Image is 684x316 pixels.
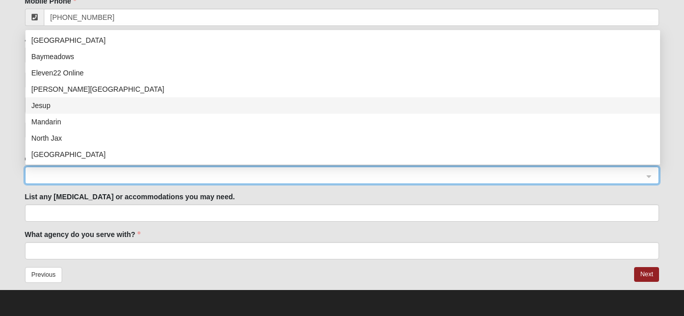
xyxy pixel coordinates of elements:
[25,192,235,202] label: List any [MEDICAL_DATA] or accommodations you may need.
[32,133,654,144] div: North Jax
[25,114,660,130] div: Mandarin
[25,121,340,139] input: City
[32,35,654,46] div: [GEOGRAPHIC_DATA]
[25,65,660,81] div: Eleven22 Online
[25,130,660,146] div: North Jax
[32,84,654,95] div: [PERSON_NAME][GEOGRAPHIC_DATA]
[25,154,58,164] label: Campus
[32,67,654,78] div: Eleven22 Online
[25,81,660,97] div: Fleming Island
[25,267,63,283] button: Previous
[25,48,660,65] div: Baymeadows
[32,116,654,127] div: Mandarin
[32,51,654,62] div: Baymeadows
[32,149,654,160] div: [GEOGRAPHIC_DATA]
[32,100,654,111] div: Jesup
[25,32,660,48] div: Arlington
[634,267,659,282] button: Next
[25,34,59,44] label: Address
[25,96,660,114] input: Address Line 2
[25,229,141,240] label: What agency do you serve with?
[25,71,660,89] input: Address Line 1
[25,97,660,114] div: Jesup
[25,146,660,163] div: Orange Park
